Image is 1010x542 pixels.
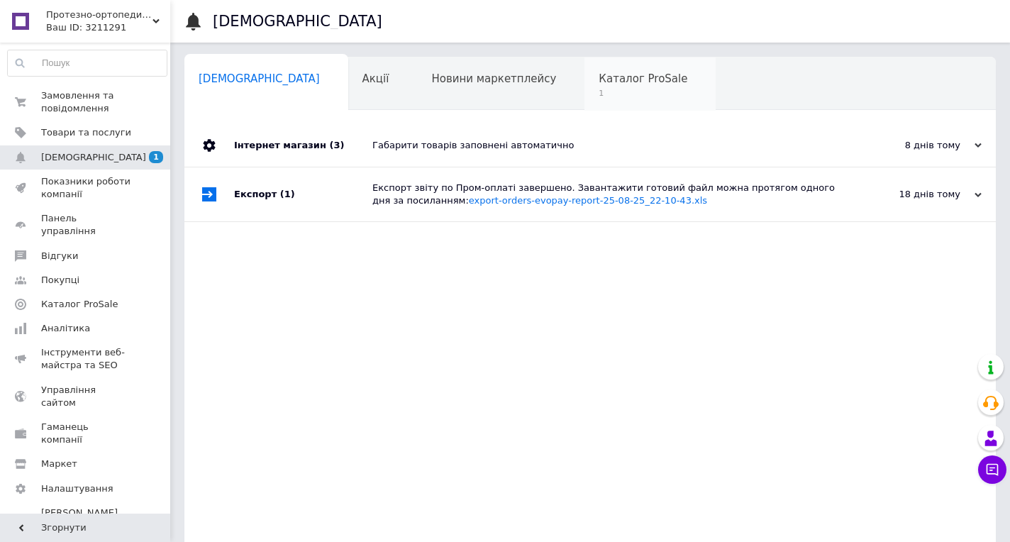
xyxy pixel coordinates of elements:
span: Налаштування [41,482,113,495]
span: Акції [362,72,389,85]
div: 8 днів тому [840,139,982,152]
span: Замовлення та повідомлення [41,89,131,115]
span: Протезно-ортопедичний центр [46,9,152,21]
span: Аналітика [41,322,90,335]
span: Відгуки [41,250,78,262]
span: Каталог ProSale [599,72,687,85]
div: Ваш ID: 3211291 [46,21,170,34]
span: Управління сайтом [41,384,131,409]
div: Експорт звіту по Пром-оплаті завершено. Завантажити готовий файл можна протягом одного дня за пос... [372,182,840,207]
span: Панель управління [41,212,131,238]
h1: [DEMOGRAPHIC_DATA] [213,13,382,30]
div: Габарити товарів заповнені автоматично [372,139,840,152]
span: Товари та послуги [41,126,131,139]
button: Чат з покупцем [978,455,1006,484]
input: Пошук [8,50,167,76]
div: Експорт [234,167,372,221]
span: Маркет [41,458,77,470]
span: Інструменти веб-майстра та SEO [41,346,131,372]
span: Каталог ProSale [41,298,118,311]
span: Новини маркетплейсу [431,72,556,85]
span: [DEMOGRAPHIC_DATA] [199,72,320,85]
a: export-orders-evopay-report-25-08-25_22-10-43.xls [469,195,707,206]
div: 18 днів тому [840,188,982,201]
span: [DEMOGRAPHIC_DATA] [41,151,146,164]
span: Показники роботи компанії [41,175,131,201]
span: (3) [329,140,344,150]
span: Покупці [41,274,79,287]
span: 1 [149,151,163,163]
div: Інтернет магазин [234,124,372,167]
span: Гаманець компанії [41,421,131,446]
span: (1) [280,189,295,199]
span: 1 [599,88,687,99]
